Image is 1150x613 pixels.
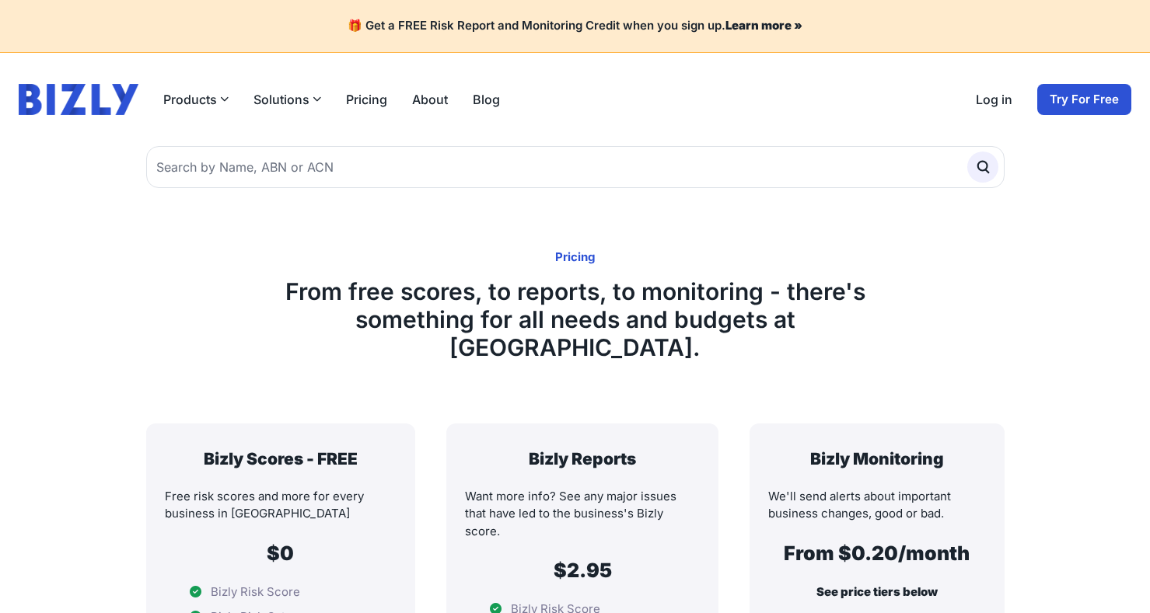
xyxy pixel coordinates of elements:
p: Free risk scores and more for every business in [GEOGRAPHIC_DATA] [165,488,397,523]
h2: From $0.20/month [768,542,985,565]
h3: Bizly Scores - FREE [165,448,397,469]
h2: $0 [165,542,397,565]
a: About [412,90,448,109]
a: Log in [976,90,1012,109]
h3: Bizly Reports [465,448,700,469]
h3: Bizly Monitoring [768,448,985,469]
h2: $2.95 [465,559,700,582]
h4: 🎁 Get a FREE Risk Report and Monitoring Credit when you sign up. [19,19,1131,33]
h1: From free scores, to reports, to monitoring - there's something for all needs and budgets at [GEO... [227,277,924,361]
li: Bizly Risk Score [165,583,397,601]
a: Blog [473,90,500,109]
p: Want more info? See any major issues that have led to the business's Bizly score. [465,488,700,541]
p: We'll send alerts about important business changes, good or bad. [768,488,985,523]
input: Search by Name, ABN or ACN [146,146,1005,188]
p: See price tiers below [768,583,985,601]
button: Products [163,90,229,109]
a: Learn more » [725,18,802,33]
button: Solutions [253,90,321,109]
a: Pricing [346,90,387,109]
a: Try For Free [1037,84,1131,115]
